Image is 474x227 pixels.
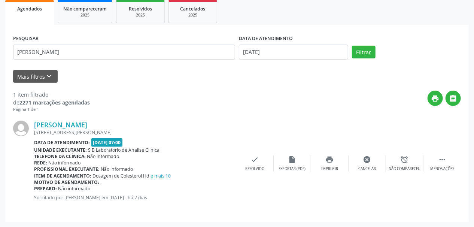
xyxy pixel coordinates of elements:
[438,155,446,164] i: 
[446,91,461,106] button: 
[34,139,90,146] b: Data de atendimento:
[122,12,159,18] div: 2025
[91,138,123,147] span: [DATE] 07:00
[245,166,264,172] div: Resolvido
[34,147,87,153] b: Unidade executante:
[45,72,54,81] i: keyboard_arrow_down
[34,179,99,185] b: Motivo de agendamento:
[151,173,171,179] a: e mais 10
[49,160,81,166] span: Não informado
[428,91,443,106] button: print
[17,6,42,12] span: Agendados
[449,94,458,103] i: 
[34,121,87,129] a: [PERSON_NAME]
[34,173,91,179] b: Item de agendamento:
[129,6,152,12] span: Resolvidos
[101,166,133,172] span: Não informado
[34,194,236,201] p: Solicitado por [PERSON_NAME] em [DATE] - há 2 dias
[13,70,58,83] button: Mais filtroskeyboard_arrow_down
[251,155,259,164] i: check
[239,33,293,45] label: DATA DE ATENDIMENTO
[352,46,376,58] button: Filtrar
[34,160,47,166] b: Rede:
[34,153,86,160] b: Telefone da clínica:
[13,99,90,106] div: de
[279,166,306,172] div: Exportar (PDF)
[239,45,348,60] input: Selecione um intervalo
[19,99,90,106] strong: 2271 marcações agendadas
[101,179,102,185] span: .
[13,121,29,136] img: img
[34,129,236,136] div: [STREET_ADDRESS][PERSON_NAME]
[13,106,90,113] div: Página 1 de 1
[34,166,100,172] b: Profissional executante:
[401,155,409,164] i: alarm_off
[63,12,107,18] div: 2025
[288,155,297,164] i: insert_drive_file
[63,6,107,12] span: Não compareceram
[58,185,91,192] span: Não informado
[430,166,454,172] div: Menos ações
[174,12,212,18] div: 2025
[321,166,338,172] div: Imprimir
[431,94,440,103] i: print
[87,153,119,160] span: Não informado
[88,147,160,153] span: S B Laboratorio de Analise Clinica
[13,33,39,45] label: PESQUISAR
[180,6,206,12] span: Cancelados
[93,173,171,179] span: Dosagem de Colesterol Hdl
[13,45,235,60] input: Nome, CNS
[358,166,376,172] div: Cancelar
[326,155,334,164] i: print
[363,155,371,164] i: cancel
[389,166,420,172] div: Não compareceu
[34,185,57,192] b: Preparo:
[13,91,90,99] div: 1 item filtrado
